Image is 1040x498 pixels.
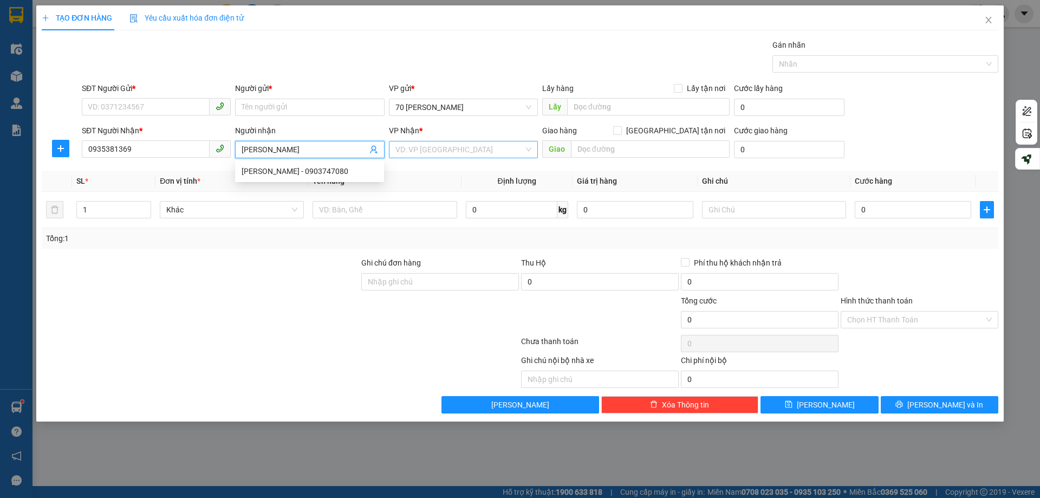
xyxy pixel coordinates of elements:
span: [PERSON_NAME] [797,399,855,411]
span: Khác [166,202,297,218]
span: Lấy tận nơi [682,82,730,94]
span: 70 Nguyễn Hữu Huân [395,99,531,115]
input: Nhập ghi chú [521,371,679,388]
input: Cước lấy hàng [734,99,844,116]
span: up [142,203,148,210]
span: Giá trị hàng [577,177,617,185]
button: Close [973,5,1004,36]
span: TẠO ĐƠN HÀNG [42,14,112,22]
div: Ghi chú nội bộ nhà xe [521,354,679,371]
span: user-add [369,145,378,154]
th: Ghi chú [698,171,850,192]
input: Dọc đường [567,98,730,115]
div: VP gửi [389,82,538,94]
span: [GEOGRAPHIC_DATA] tận nơi [622,125,730,137]
img: icon [129,14,138,23]
span: VP Nhận [389,126,419,135]
button: plus [980,201,994,218]
div: Người nhận [235,125,384,137]
input: VD: Bàn, Ghế [313,201,457,218]
input: Ghi chú đơn hàng [361,273,519,290]
span: Phí thu hộ khách nhận trả [690,257,786,269]
span: Định lượng [498,177,536,185]
div: Chưa thanh toán [520,335,680,354]
span: printer [895,400,903,409]
span: Lấy hàng [542,84,574,93]
span: Xóa Thông tin [662,399,709,411]
label: Hình thức thanh toán [841,296,913,305]
label: Ghi chú đơn hàng [361,258,421,267]
span: phone [216,144,224,153]
span: [PERSON_NAME] [491,399,549,411]
span: phone [216,102,224,111]
span: save [785,400,792,409]
button: save[PERSON_NAME] [760,396,878,413]
div: SĐT Người Nhận [82,125,231,137]
div: Tổng: 1 [46,232,401,244]
input: Cước giao hàng [734,141,844,158]
button: delete [46,201,63,218]
div: Người gửi [235,82,384,94]
input: 0 [577,201,693,218]
div: Chi phí nội bộ [681,354,838,371]
span: close [984,16,993,24]
span: plus [980,205,993,214]
span: down [142,211,148,217]
span: Lấy [542,98,567,115]
label: Cước giao hàng [734,126,788,135]
div: Nguyễn Thanh Bình - 0903747080 [235,163,384,180]
span: plus [42,14,49,22]
input: Dọc đường [571,140,730,158]
span: plus [53,144,69,153]
button: deleteXóa Thông tin [601,396,759,413]
span: Decrease Value [139,210,151,218]
div: [PERSON_NAME] - 0903747080 [242,165,378,177]
button: printer[PERSON_NAME] và In [881,396,998,413]
span: Cước hàng [855,177,892,185]
button: plus [52,140,69,157]
span: Yêu cầu xuất hóa đơn điện tử [129,14,244,22]
span: kg [557,201,568,218]
label: Cước lấy hàng [734,84,783,93]
label: Gán nhãn [772,41,805,49]
span: Giao [542,140,571,158]
span: delete [650,400,658,409]
div: SĐT Người Gửi [82,82,231,94]
span: Thu Hộ [521,258,546,267]
input: Ghi Chú [702,201,846,218]
button: [PERSON_NAME] [441,396,599,413]
span: SL [76,177,85,185]
span: Đơn vị tính [160,177,200,185]
span: Giao hàng [542,126,577,135]
span: [PERSON_NAME] và In [907,399,983,411]
span: Increase Value [139,202,151,210]
span: Tổng cước [681,296,717,305]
